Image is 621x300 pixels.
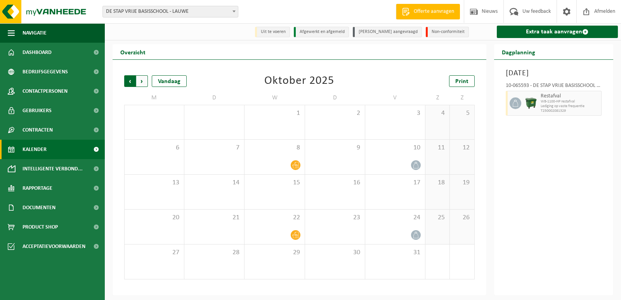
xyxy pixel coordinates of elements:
span: Bedrijfsgegevens [23,62,68,82]
span: 19 [454,179,470,187]
span: WB-1100-HP restafval [541,99,600,104]
a: Extra taak aanvragen [497,26,618,38]
li: Uit te voeren [255,27,290,37]
td: Z [450,91,474,105]
span: Offerte aanvragen [412,8,456,16]
span: Navigatie [23,23,47,43]
span: 10 [369,144,421,152]
span: 29 [248,248,300,257]
span: DE STAP VRIJE BASISSCHOOL - LAUWE [103,6,238,17]
td: Z [425,91,450,105]
span: Kalender [23,140,47,159]
span: 22 [248,213,300,222]
td: M [124,91,184,105]
span: 14 [188,179,240,187]
span: 4 [429,109,446,118]
span: Rapportage [23,179,52,198]
span: 8 [248,144,300,152]
span: Dashboard [23,43,52,62]
span: 1 [248,109,300,118]
h2: Overzicht [113,44,153,59]
a: Print [449,75,475,87]
span: 16 [309,179,361,187]
li: Afgewerkt en afgemeld [294,27,349,37]
li: Non-conformiteit [426,27,469,37]
span: 17 [369,179,421,187]
div: Vandaag [152,75,187,87]
span: Volgende [136,75,148,87]
div: Oktober 2025 [264,75,334,87]
span: 15 [248,179,300,187]
span: 12 [454,144,470,152]
span: 2 [309,109,361,118]
span: 31 [369,248,421,257]
span: 3 [369,109,421,118]
span: 28 [188,248,240,257]
span: 24 [369,213,421,222]
span: 25 [429,213,446,222]
span: 18 [429,179,446,187]
span: 7 [188,144,240,152]
span: 5 [454,109,470,118]
span: Restafval [541,93,600,99]
span: 13 [128,179,180,187]
span: Vorige [124,75,136,87]
h2: Dagplanning [494,44,543,59]
span: 9 [309,144,361,152]
span: 30 [309,248,361,257]
span: Lediging op vaste frequentie [541,104,600,109]
span: Contracten [23,120,53,140]
span: 26 [454,213,470,222]
span: Product Shop [23,217,58,237]
td: D [184,91,245,105]
span: T250002081329 [541,109,600,113]
span: Documenten [23,198,56,217]
span: Intelligente verbond... [23,159,83,179]
div: 10-065593 - DE STAP VRIJE BASISSCHOOL - [GEOGRAPHIC_DATA] [506,83,602,91]
img: WB-1100-HPE-GN-01 [525,97,537,109]
span: Print [455,78,468,85]
td: V [365,91,425,105]
a: Offerte aanvragen [396,4,460,19]
span: 27 [128,248,180,257]
td: W [245,91,305,105]
span: 11 [429,144,446,152]
span: 20 [128,213,180,222]
span: Acceptatievoorwaarden [23,237,85,256]
td: D [305,91,365,105]
span: 23 [309,213,361,222]
li: [PERSON_NAME] aangevraagd [353,27,422,37]
span: 21 [188,213,240,222]
h3: [DATE] [506,68,602,79]
span: 6 [128,144,180,152]
span: Contactpersonen [23,82,68,101]
span: Gebruikers [23,101,52,120]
